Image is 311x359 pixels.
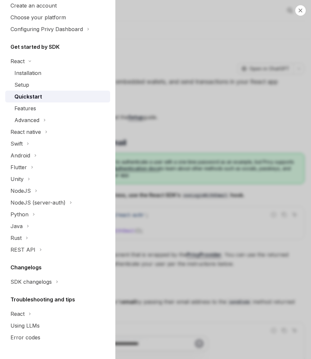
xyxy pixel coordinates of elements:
[5,114,110,126] button: Toggle Advanced section
[10,152,30,159] div: Android
[10,333,40,341] div: Error codes
[10,199,66,206] div: NodeJS (server-auth)
[5,244,110,256] button: Toggle REST API section
[10,210,29,218] div: Python
[5,332,110,343] a: Error codes
[10,234,22,242] div: Rust
[5,220,110,232] button: Toggle Java section
[10,175,24,183] div: Unity
[10,187,31,195] div: NodeJS
[5,150,110,161] button: Toggle Android section
[5,320,110,332] a: Using LLMs
[10,263,42,271] h5: Changelogs
[10,322,40,330] div: Using LLMs
[10,128,41,136] div: React native
[10,163,27,171] div: Flutter
[10,310,25,318] div: React
[5,91,110,102] a: Quickstart
[5,79,110,91] a: Setup
[14,81,29,89] div: Setup
[10,57,25,65] div: React
[14,116,39,124] div: Advanced
[5,232,110,244] button: Toggle Rust section
[10,246,35,254] div: REST API
[10,296,75,303] h5: Troubleshooting and tips
[5,197,110,208] button: Toggle NodeJS (server-auth) section
[5,308,110,320] button: Toggle React section
[5,138,110,150] button: Toggle Swift section
[5,55,110,67] button: Toggle React section
[10,278,52,286] div: SDK changelogs
[10,25,83,33] div: Configuring Privy Dashboard
[5,23,110,35] button: Toggle Configuring Privy Dashboard section
[5,11,110,23] a: Choose your platform
[14,93,42,100] div: Quickstart
[10,140,23,148] div: Swift
[14,69,41,77] div: Installation
[5,276,110,288] button: Toggle SDK changelogs section
[5,67,110,79] a: Installation
[5,185,110,197] button: Toggle NodeJS section
[5,208,110,220] button: Toggle Python section
[14,104,36,112] div: Features
[10,13,66,21] div: Choose your platform
[10,2,57,9] div: Create an account
[5,126,110,138] button: Toggle React native section
[5,102,110,114] a: Features
[10,43,60,51] h5: Get started by SDK
[5,161,110,173] button: Toggle Flutter section
[10,222,23,230] div: Java
[5,173,110,185] button: Toggle Unity section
